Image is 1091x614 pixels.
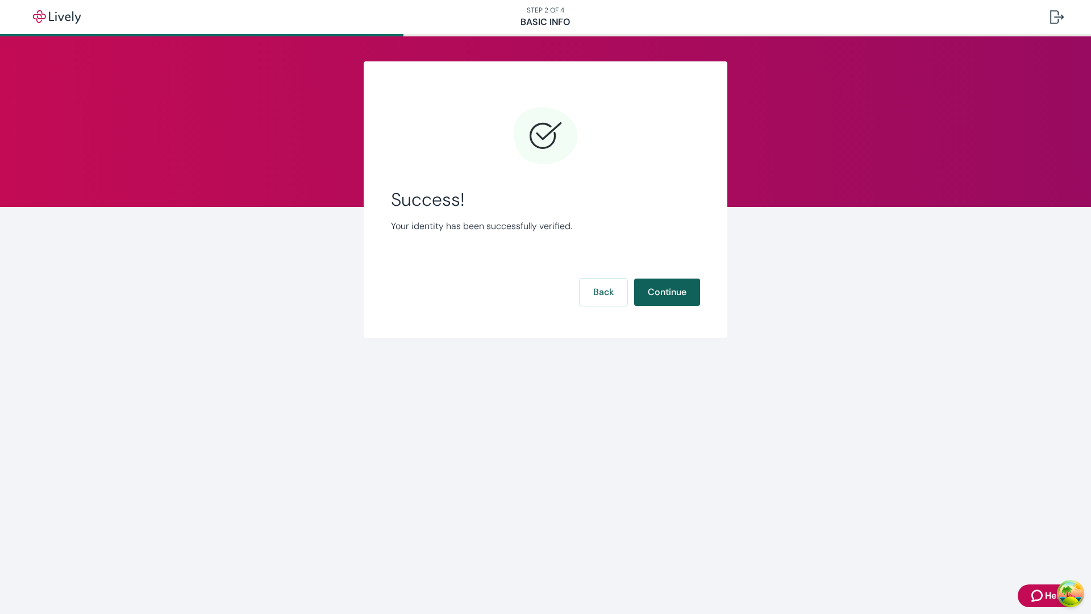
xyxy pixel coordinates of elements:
[1018,584,1078,607] button: Zendesk support iconHelp
[391,219,700,233] p: Your identity has been successfully verified.
[511,102,580,171] svg: Checkmark icon
[1031,589,1045,603] svg: Zendesk support icon
[391,189,700,210] span: Success!
[1045,589,1065,603] span: Help
[1041,3,1073,31] button: Log out
[580,279,627,306] button: Back
[1059,582,1082,605] button: Open Tanstack query devtools
[25,10,89,24] img: Lively
[634,279,700,306] button: Continue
